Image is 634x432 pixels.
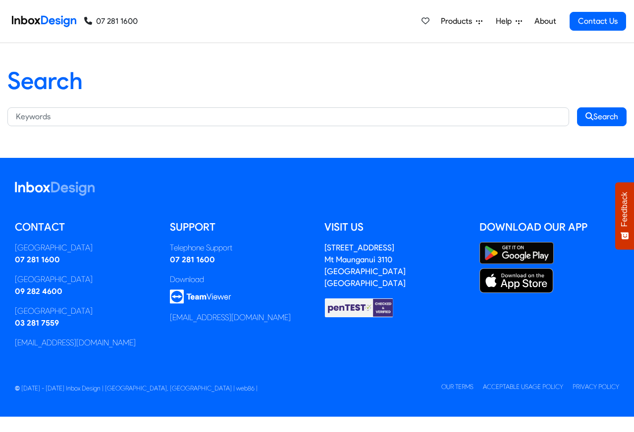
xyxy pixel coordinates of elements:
h1: Search [7,67,627,96]
button: Search [577,107,627,126]
a: Products [437,11,486,31]
a: [EMAIL_ADDRESS][DOMAIN_NAME] [15,338,136,347]
a: Our Terms [441,383,474,390]
span: Products [441,15,476,27]
a: 07 281 1600 [84,15,138,27]
div: Telephone Support [170,242,310,254]
a: 09 282 4600 [15,287,62,296]
a: [EMAIL_ADDRESS][DOMAIN_NAME] [170,313,291,322]
img: logo_inboxdesign_white.svg [15,182,95,196]
a: 07 281 1600 [15,255,60,264]
img: Apple App Store [479,268,554,293]
span: © [DATE] - [DATE] Inbox Design | [GEOGRAPHIC_DATA], [GEOGRAPHIC_DATA] | web86 | [15,384,258,392]
a: Help [492,11,526,31]
span: Feedback [620,192,629,227]
h5: Contact [15,220,155,235]
a: Privacy Policy [573,383,619,390]
a: About [531,11,559,31]
a: 03 281 7559 [15,318,59,328]
h5: Download our App [479,220,620,235]
span: Help [496,15,516,27]
a: Checked & Verified by penTEST [324,302,394,312]
img: Google Play Store [479,242,554,264]
button: Feedback - Show survey [615,182,634,249]
address: [STREET_ADDRESS] Mt Maunganui 3110 [GEOGRAPHIC_DATA] [GEOGRAPHIC_DATA] [324,243,406,288]
div: [GEOGRAPHIC_DATA] [15,274,155,286]
a: Contact Us [570,12,626,31]
img: logo_teamviewer.svg [170,289,231,304]
h5: Support [170,220,310,235]
img: Checked & Verified by penTEST [324,297,394,318]
a: [STREET_ADDRESS]Mt Maunganui 3110[GEOGRAPHIC_DATA][GEOGRAPHIC_DATA] [324,243,406,288]
div: Download [170,274,310,286]
input: Keywords [7,107,569,126]
h5: Visit us [324,220,465,235]
a: Acceptable Usage Policy [483,383,563,390]
div: [GEOGRAPHIC_DATA] [15,242,155,254]
div: [GEOGRAPHIC_DATA] [15,305,155,317]
a: 07 281 1600 [170,255,215,264]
